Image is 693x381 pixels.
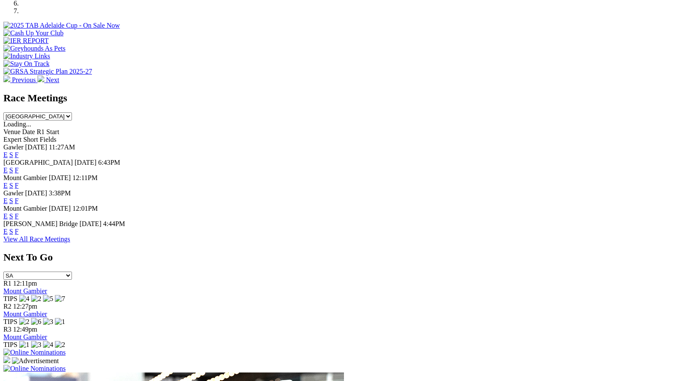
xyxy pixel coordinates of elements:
span: Gawler [3,189,23,197]
a: S [9,197,13,204]
a: F [15,212,19,220]
span: 12:27pm [13,303,37,310]
img: GRSA Strategic Plan 2025-27 [3,68,92,75]
img: 2025 TAB Adelaide Cup - On Sale Now [3,22,120,29]
a: Mount Gambier [3,333,47,341]
span: Short [23,136,38,143]
img: Advertisement [12,357,59,365]
a: F [15,151,19,158]
img: chevron-left-pager-white.svg [3,75,10,82]
span: R1 [3,280,11,287]
span: R2 [3,303,11,310]
img: 4 [19,295,29,303]
a: S [9,212,13,220]
span: [DATE] [80,220,102,227]
img: 15187_Greyhounds_GreysPlayCentral_Resize_SA_WebsiteBanner_300x115_2025.jpg [3,356,10,363]
span: [PERSON_NAME] Bridge [3,220,78,227]
a: Mount Gambier [3,287,47,295]
a: E [3,151,8,158]
span: 12:01PM [72,205,98,212]
span: [DATE] [25,189,47,197]
img: 5 [43,295,53,303]
span: [DATE] [25,143,47,151]
a: F [15,228,19,235]
span: Loading... [3,120,31,128]
span: TIPS [3,295,17,302]
span: Venue [3,128,20,135]
span: [DATE] [49,174,71,181]
img: 2 [55,341,65,349]
span: R3 [3,326,11,333]
img: 6 [31,318,41,326]
a: F [15,166,19,174]
span: Next [46,76,59,83]
img: Industry Links [3,52,50,60]
img: 3 [43,318,53,326]
span: Date [22,128,35,135]
span: Mount Gambier [3,205,47,212]
span: 3:38PM [49,189,71,197]
span: Fields [40,136,56,143]
span: 12:49pm [13,326,37,333]
span: 4:44PM [103,220,125,227]
a: F [15,182,19,189]
img: chevron-right-pager-white.svg [37,75,44,82]
img: Greyhounds As Pets [3,45,66,52]
span: R1 Start [37,128,59,135]
span: 12:11pm [13,280,37,287]
span: Previous [12,76,36,83]
img: IER REPORT [3,37,49,45]
a: S [9,228,13,235]
a: E [3,166,8,174]
a: S [9,166,13,174]
img: Online Nominations [3,349,66,356]
span: Expert [3,136,22,143]
a: E [3,182,8,189]
span: [GEOGRAPHIC_DATA] [3,159,73,166]
a: S [9,151,13,158]
span: TIPS [3,341,17,348]
img: 7 [55,295,65,303]
img: Cash Up Your Club [3,29,63,37]
a: Previous [3,76,37,83]
span: 12:11PM [72,174,97,181]
a: View All Race Meetings [3,235,70,243]
a: F [15,197,19,204]
img: 1 [55,318,65,326]
a: E [3,228,8,235]
span: [DATE] [49,205,71,212]
a: Next [37,76,59,83]
span: Mount Gambier [3,174,47,181]
img: 4 [43,341,53,349]
span: [DATE] [74,159,97,166]
img: Stay On Track [3,60,49,68]
a: E [3,212,8,220]
img: 2 [19,318,29,326]
span: 6:43PM [98,159,120,166]
span: TIPS [3,318,17,325]
span: 11:27AM [49,143,75,151]
h2: Next To Go [3,252,690,263]
span: Gawler [3,143,23,151]
img: 2 [31,295,41,303]
img: 3 [31,341,41,349]
img: Online Nominations [3,365,66,372]
a: Mount Gambier [3,310,47,318]
a: E [3,197,8,204]
a: S [9,182,13,189]
img: 1 [19,341,29,349]
h2: Race Meetings [3,92,690,104]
